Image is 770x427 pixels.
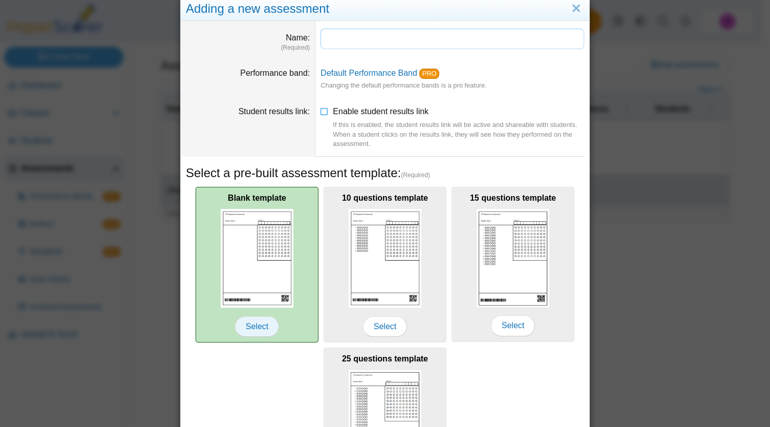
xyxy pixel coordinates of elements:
[342,194,428,202] b: 10 questions template
[363,316,407,337] span: Select
[235,316,279,337] span: Select
[186,44,310,52] dfn: (Required)
[239,107,310,116] label: Student results link
[286,33,310,42] label: Name
[186,164,584,182] h5: Select a pre-built assessment template:
[240,69,310,77] label: Performance band
[342,354,428,363] b: 25 questions template
[477,209,549,307] img: scan_sheet_15_questions.png
[320,69,417,77] a: Default Performance Band
[228,194,286,202] b: Blank template
[320,81,486,89] small: Changing the default performance bands is a pro feature.
[349,209,421,308] img: scan_sheet_10_questions.png
[333,120,584,148] div: If this is enabled, the student results link will be active and shareable with students. When a s...
[333,107,584,148] span: Enable student results link
[221,209,293,308] img: scan_sheet_blank.png
[419,69,439,79] a: PRO
[491,315,535,336] span: Select
[401,171,430,180] span: (Required)
[470,194,556,202] b: 15 questions template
